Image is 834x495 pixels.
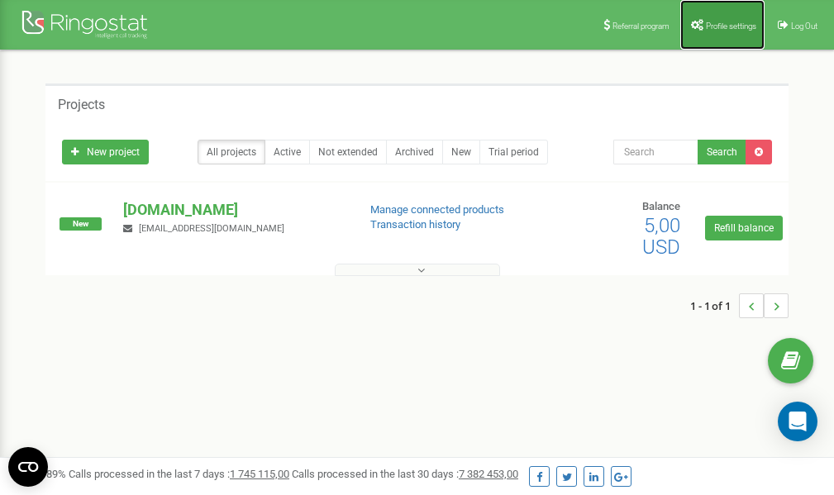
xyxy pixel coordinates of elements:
[58,98,105,112] h5: Projects
[60,217,102,231] span: New
[479,140,548,164] a: Trial period
[642,214,680,259] span: 5,00 USD
[442,140,480,164] a: New
[370,203,504,216] a: Manage connected products
[62,140,149,164] a: New project
[292,468,518,480] span: Calls processed in the last 30 days :
[230,468,289,480] u: 1 745 115,00
[69,468,289,480] span: Calls processed in the last 7 days :
[386,140,443,164] a: Archived
[198,140,265,164] a: All projects
[705,216,783,240] a: Refill balance
[778,402,817,441] div: Open Intercom Messenger
[698,140,746,164] button: Search
[706,21,756,31] span: Profile settings
[370,218,460,231] a: Transaction history
[309,140,387,164] a: Not extended
[613,140,698,164] input: Search
[123,199,343,221] p: [DOMAIN_NAME]
[8,447,48,487] button: Open CMP widget
[791,21,817,31] span: Log Out
[139,223,284,234] span: [EMAIL_ADDRESS][DOMAIN_NAME]
[612,21,670,31] span: Referral program
[642,200,680,212] span: Balance
[459,468,518,480] u: 7 382 453,00
[690,293,739,318] span: 1 - 1 of 1
[690,277,789,335] nav: ...
[264,140,310,164] a: Active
